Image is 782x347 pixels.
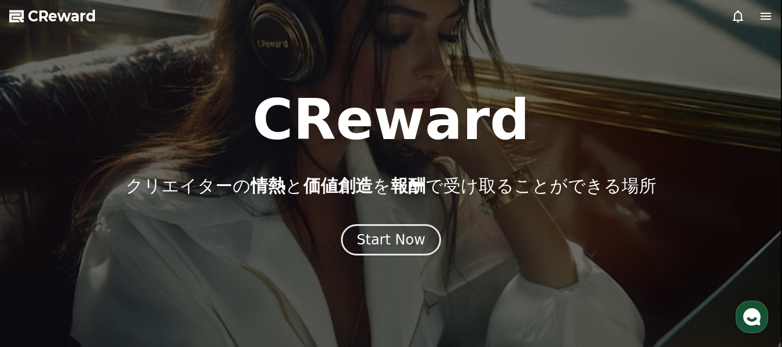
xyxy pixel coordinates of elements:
span: 情熱 [251,176,285,196]
div: Start Now [357,231,425,249]
a: Start Now [341,236,441,247]
span: CReward [28,7,96,25]
h1: CReward [252,92,530,148]
a: CReward [9,7,96,25]
span: 報酬 [391,176,425,196]
button: Start Now [341,224,441,255]
p: クリエイターの と を で受け取ることができる場所 [126,176,656,196]
span: 価値創造 [303,176,373,196]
